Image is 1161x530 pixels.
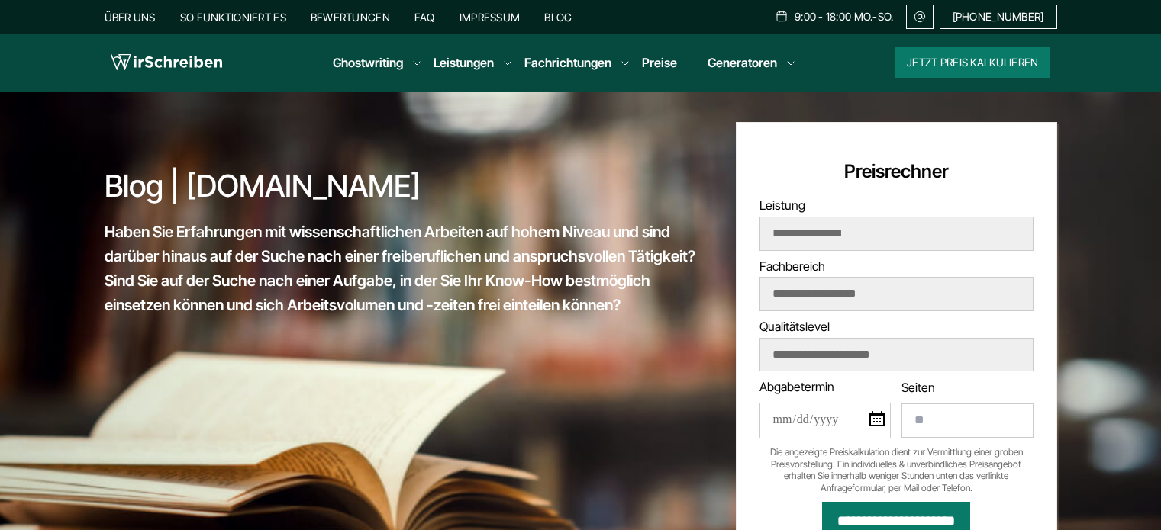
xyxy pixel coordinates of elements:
img: Email [913,11,927,23]
a: Leistungen [434,53,494,72]
a: Über uns [105,11,156,24]
span: [PHONE_NUMBER] [953,11,1044,23]
label: Abgabetermin [759,379,891,438]
select: Qualitätslevel [760,339,1033,371]
a: Impressum [460,11,521,24]
img: Schedule [775,10,789,22]
a: Blog [544,11,572,24]
a: FAQ [414,11,435,24]
span: 9:00 - 18:00 Mo.-So. [795,11,894,23]
label: Qualitätslevel [759,319,1034,371]
button: Jetzt Preis kalkulieren [895,47,1050,78]
div: Haben Sie Erfahrungen mit wissenschaftlichen Arbeiten auf hohem Niveau und sind darüber hinaus au... [105,220,705,317]
label: Leistung [759,198,1034,250]
select: Fachbereich [760,278,1033,310]
span: Seiten [901,380,935,395]
img: logo wirschreiben [111,51,222,74]
h1: Blog | [DOMAIN_NAME] [105,168,705,204]
input: Abgabetermin [759,403,891,438]
a: Generatoren [708,53,777,72]
a: [PHONE_NUMBER] [940,5,1057,29]
a: Bewertungen [311,11,390,24]
a: Ghostwriting [333,53,403,72]
a: Fachrichtungen [524,53,611,72]
div: Preisrechner [759,159,1034,183]
a: Preise [642,55,677,70]
div: Die angezeigte Preiskalkulation dient zur Vermittlung einer groben Preisvorstellung. Ein individu... [759,446,1034,493]
select: Leistung [760,217,1033,249]
a: So funktioniert es [180,11,286,24]
label: Fachbereich [759,259,1034,311]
